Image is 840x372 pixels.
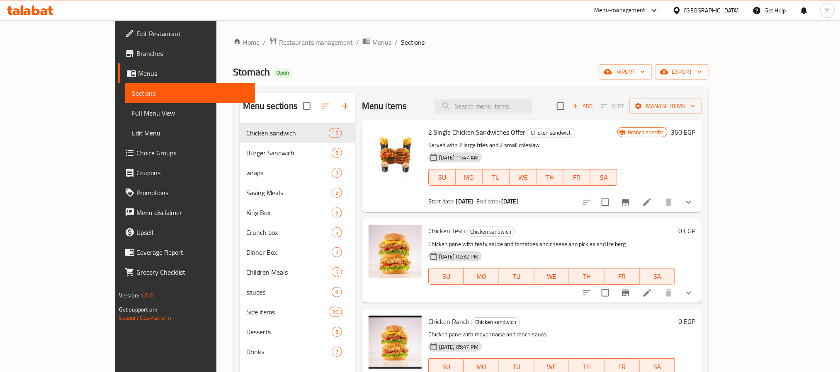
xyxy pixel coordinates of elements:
[246,128,328,138] span: Chicken sandwich
[436,343,482,351] span: [DATE] 05:47 PM
[246,188,332,198] span: Saving Meals
[569,268,605,285] button: TH
[332,249,342,256] span: 2
[246,267,332,277] div: Children Meals
[513,172,533,184] span: WE
[332,328,342,336] span: 6
[428,196,455,207] span: Start date:
[329,129,342,137] span: 12
[118,163,255,183] a: Coupons
[136,267,248,277] span: Grocery Checklist
[472,317,520,327] span: Chicken sandwich
[456,169,483,186] button: MO
[596,100,629,113] span: Select section first
[136,227,248,237] span: Upsell
[537,169,563,186] button: TH
[119,290,139,301] span: Version:
[329,308,342,316] span: 20
[684,288,694,298] svg: Show Choices
[643,271,672,283] span: SA
[329,307,342,317] div: items
[605,67,645,77] span: import
[671,126,695,138] h6: 360 EGP
[125,123,255,143] a: Edit Menu
[119,304,157,315] span: Get support on:
[246,208,332,217] div: King Box
[499,268,534,285] button: TU
[298,97,316,115] span: Select all sections
[329,128,342,138] div: items
[527,128,575,138] span: Chicken sandwich
[369,126,422,179] img: 2 Single Chicken Sandwiches Offer
[240,342,355,362] div: Drinks7
[471,317,520,327] div: Chicken sandwich
[132,108,248,118] span: Full Menu View
[332,209,342,217] span: 6
[332,148,342,158] div: items
[136,148,248,158] span: Choice Groups
[240,143,355,163] div: Burger Sandwich6
[132,88,248,98] span: Sections
[240,203,355,222] div: King Box6
[136,168,248,178] span: Coupons
[273,68,292,78] div: Open
[569,100,596,113] button: Add
[605,268,640,285] button: FR
[246,168,332,178] span: wraps
[118,24,255,43] a: Edit Restaurant
[540,172,560,184] span: TH
[428,329,675,340] p: Chicken pane with mayonnaise and ranch sauce.
[428,126,525,138] span: 2 Single Chicken Sandwiches Offer
[662,67,702,77] span: export
[608,271,636,283] span: FR
[246,327,332,337] span: Desserts
[332,267,342,277] div: items
[395,37,398,47] li: /
[636,101,695,111] span: Manage items
[595,5,646,15] div: Menu-management
[369,225,422,278] img: Chicken Testi
[240,282,355,302] div: sauces8
[332,288,342,296] span: 8
[118,242,255,262] a: Coverage Report
[679,283,699,303] button: show more
[477,196,500,207] span: End date:
[240,222,355,242] div: Crunch box5
[136,48,248,58] span: Branches
[332,208,342,217] div: items
[136,247,248,257] span: Coverage Report
[642,197,652,207] a: Edit menu item
[279,37,353,47] span: Restaurants management
[466,227,515,237] div: Chicken sandwich
[503,271,531,283] span: TU
[240,163,355,183] div: wraps1
[659,283,679,303] button: delete
[369,316,422,369] img: Chicken Ranch
[685,6,739,15] div: [GEOGRAPHIC_DATA]
[401,37,425,47] span: Sections
[599,64,652,80] button: import
[594,172,614,184] span: SA
[332,189,342,197] span: 5
[678,225,695,237] h6: 0 EGP
[616,192,636,212] button: Branch-specific-item
[332,347,342,357] div: items
[246,347,332,357] span: Drinks
[332,287,342,297] div: items
[563,169,590,186] button: FR
[246,227,332,237] span: Crunch box
[335,96,355,116] button: Add section
[240,262,355,282] div: Children Meals5
[246,148,332,158] span: Burger Sandwich
[141,290,153,301] span: 1.0.0
[467,227,515,237] span: Chicken sandwich
[332,327,342,337] div: items
[459,172,479,184] span: MO
[332,168,342,178] div: items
